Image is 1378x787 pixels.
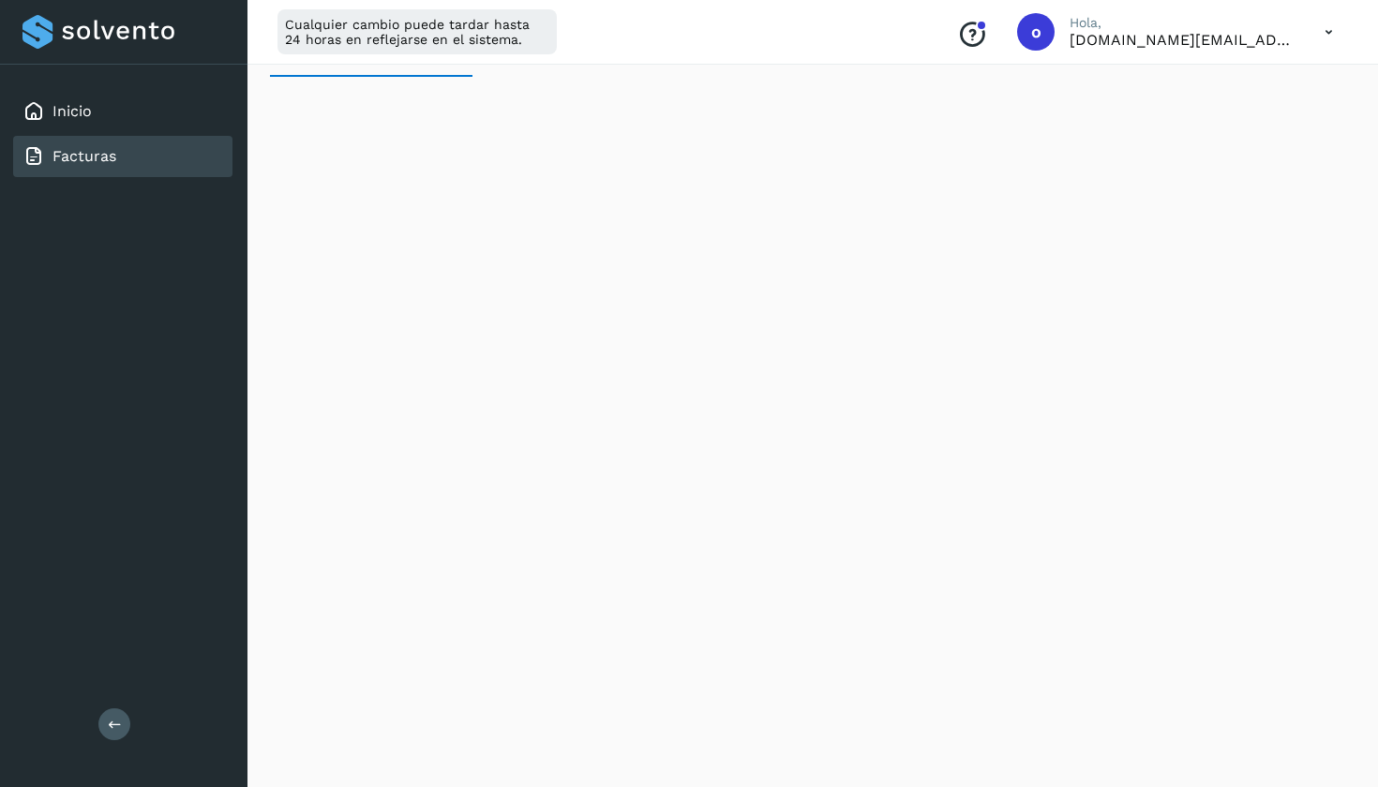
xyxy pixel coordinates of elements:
[52,147,116,165] a: Facturas
[52,102,92,120] a: Inicio
[13,136,232,177] div: Facturas
[13,91,232,132] div: Inicio
[277,9,557,54] div: Cualquier cambio puede tardar hasta 24 horas en reflejarse en el sistema.
[1070,15,1295,31] p: Hola,
[1070,31,1295,49] p: oscar.mg@transportestransmega.com.mx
